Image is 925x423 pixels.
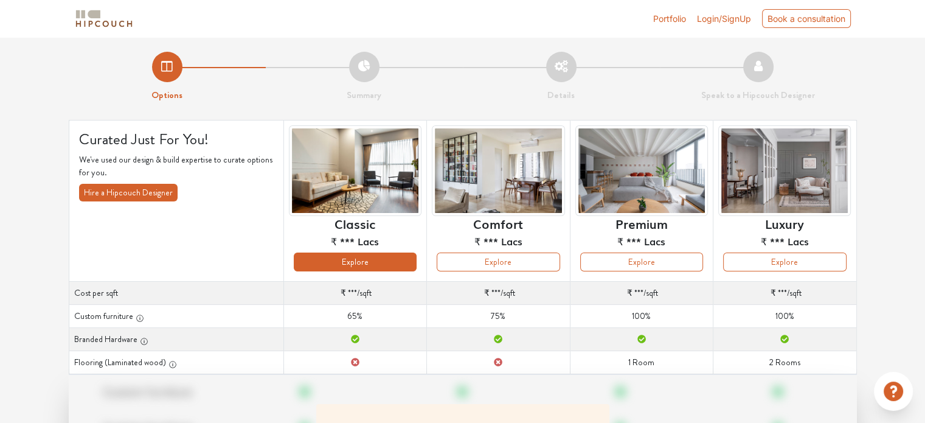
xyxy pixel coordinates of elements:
h6: Luxury [765,216,804,231]
td: 65% [283,305,426,328]
h6: Premium [615,216,668,231]
button: Explore [723,253,846,271]
img: header-preview [289,125,421,216]
img: logo-horizontal.svg [74,8,134,29]
span: Login/SignUp [697,13,751,24]
button: Explore [437,253,560,271]
button: Explore [294,253,417,271]
p: We've used our design & build expertise to curate options for you. [79,153,274,179]
th: Cost per sqft [69,282,283,305]
td: 100% [713,305,856,328]
td: /sqft [713,282,856,305]
td: 1 Room [570,351,713,374]
th: Custom furniture [69,305,283,328]
strong: Speak to a Hipcouch Designer [701,88,815,102]
img: header-preview [432,125,564,216]
h6: Comfort [473,216,523,231]
span: logo-horizontal.svg [74,5,134,32]
img: header-preview [718,125,851,216]
h4: Curated Just For You! [79,130,274,149]
td: 100% [570,305,713,328]
td: 2 Rooms [713,351,856,374]
div: Book a consultation [762,9,851,28]
strong: Options [151,88,182,102]
th: Branded Hardware [69,328,283,351]
td: 75% [427,305,570,328]
h6: Classic [334,216,375,231]
td: /sqft [427,282,570,305]
button: Explore [580,253,703,271]
td: /sqft [570,282,713,305]
a: Portfolio [653,12,686,25]
td: /sqft [283,282,426,305]
img: header-preview [575,125,708,216]
strong: Details [547,88,575,102]
th: Flooring (Laminated wood) [69,351,283,374]
button: Hire a Hipcouch Designer [79,184,178,201]
strong: Summary [347,88,381,102]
